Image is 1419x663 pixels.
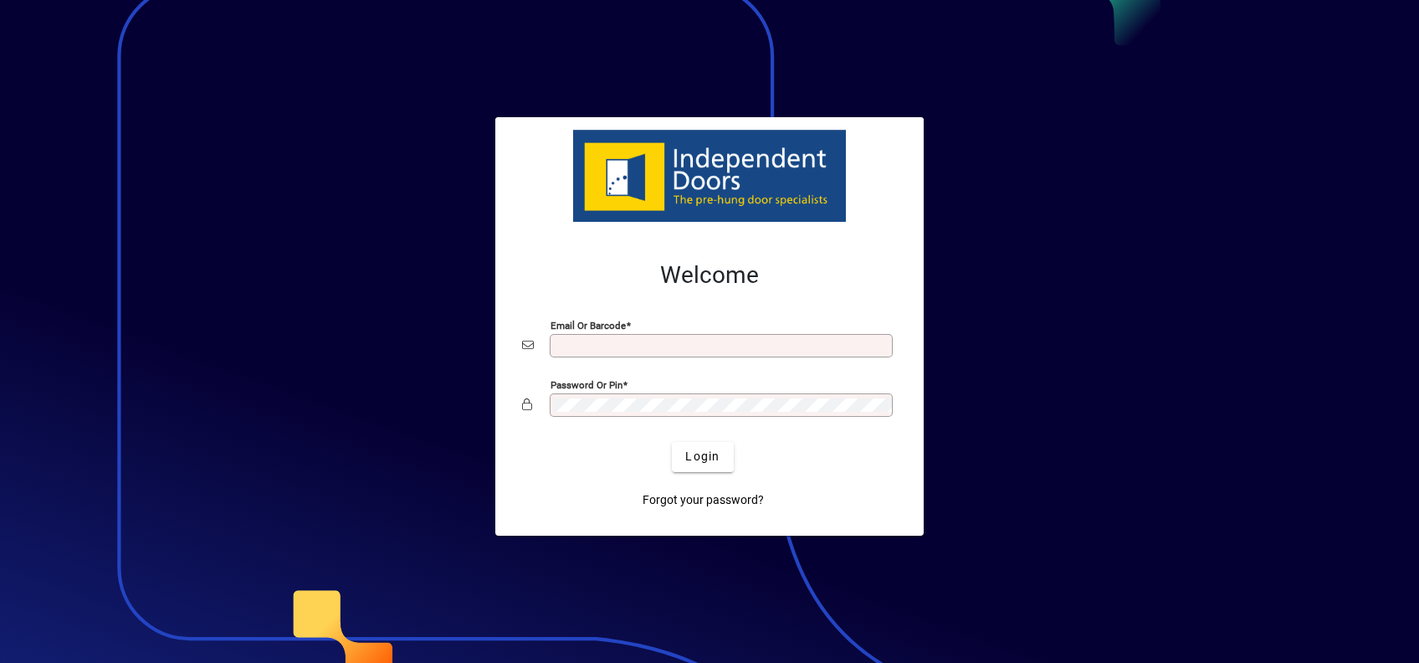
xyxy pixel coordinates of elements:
mat-label: Password or Pin [551,378,622,390]
a: Forgot your password? [636,486,771,516]
h2: Welcome [522,261,897,290]
span: Forgot your password? [643,491,764,509]
span: Login [685,448,720,465]
mat-label: Email or Barcode [551,319,626,331]
button: Login [672,442,733,472]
